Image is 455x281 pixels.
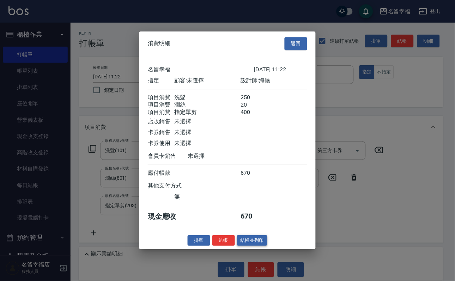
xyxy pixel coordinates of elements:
[148,182,201,190] div: 其他支付方式
[174,101,241,109] div: 潤絲
[212,235,235,246] button: 結帳
[241,212,267,221] div: 670
[174,77,241,84] div: 顧客: 未選擇
[148,118,174,125] div: 店販銷售
[174,193,241,201] div: 無
[148,169,174,177] div: 應付帳款
[148,109,174,116] div: 項目消費
[148,66,254,73] div: 名留幸福
[237,235,268,246] button: 結帳並列印
[174,140,241,147] div: 未選擇
[241,77,307,84] div: 設計師: 海龜
[174,109,241,116] div: 指定單剪
[241,101,267,109] div: 20
[188,153,254,160] div: 未選擇
[241,169,267,177] div: 670
[148,140,174,147] div: 卡券使用
[241,94,267,101] div: 250
[148,212,188,221] div: 現金應收
[148,101,174,109] div: 項目消費
[174,118,241,125] div: 未選擇
[241,109,267,116] div: 400
[174,94,241,101] div: 洗髮
[148,77,174,84] div: 指定
[174,129,241,136] div: 未選擇
[285,37,307,50] button: 返回
[188,235,210,246] button: 掛單
[148,153,188,160] div: 會員卡銷售
[254,66,307,73] div: [DATE] 11:22
[148,94,174,101] div: 項目消費
[148,40,170,47] span: 消費明細
[148,129,174,136] div: 卡券銷售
